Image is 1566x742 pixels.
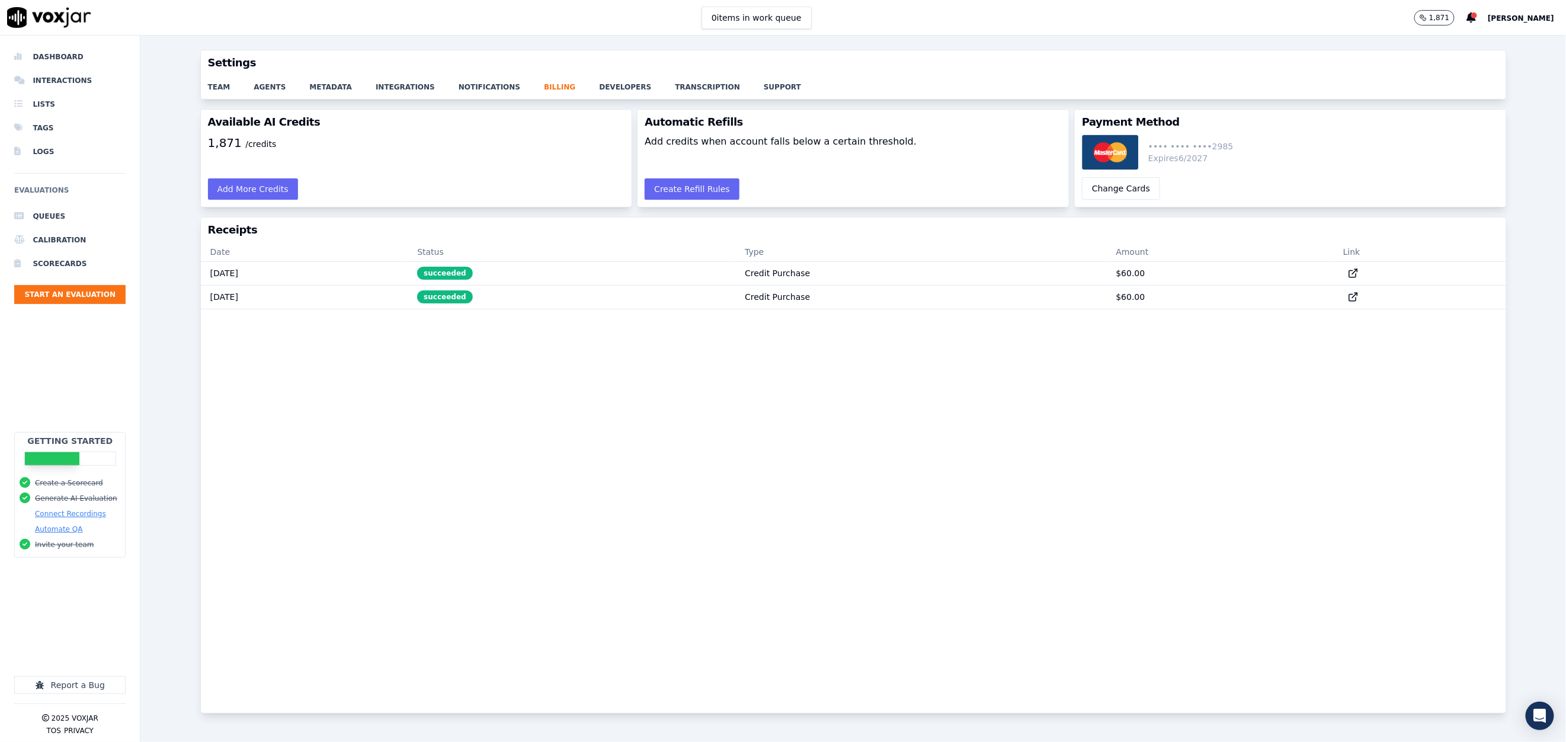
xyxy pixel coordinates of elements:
th: Amount [1107,242,1334,261]
button: Create a Scorecard [35,478,103,488]
h2: Getting Started [27,435,113,447]
a: Interactions [14,69,126,92]
button: 1,871 [1414,10,1466,25]
a: transcription [675,75,764,92]
button: Invite your team [35,540,94,549]
button: Add More Credits [208,178,298,200]
button: TOS [46,726,60,735]
div: Open Intercom Messenger [1526,702,1554,730]
a: support [764,75,825,92]
a: metadata [309,75,376,92]
div: •••• •••• •••• 2985 [1148,140,1234,152]
td: [DATE] [201,261,408,285]
div: Expires 6/2027 [1148,152,1234,164]
button: Start an Evaluation [14,285,126,304]
button: [PERSON_NAME] [1488,11,1566,25]
th: Type [735,242,1106,261]
td: Credit Purchase [735,261,1106,285]
a: Tags [14,116,126,140]
button: Automate QA [35,524,82,534]
a: Scorecards [14,252,126,276]
a: Queues [14,204,126,228]
a: notifications [459,75,544,92]
button: Privacy [64,726,94,735]
td: Credit Purchase [735,285,1106,309]
td: $ 60.00 [1107,285,1334,309]
h3: Settings [208,57,1499,68]
a: Lists [14,92,126,116]
a: Dashboard [14,45,126,69]
button: Create Refill Rules [645,178,739,200]
a: Logs [14,140,126,164]
button: Report a Bug [14,676,126,694]
span: /credits [245,139,276,149]
button: Connect Recordings [35,509,106,519]
h3: Automatic Refills [645,117,1062,127]
h6: Evaluations [14,183,126,204]
span: [PERSON_NAME] [1488,14,1554,23]
p: 2025 Voxjar [52,714,98,723]
p: 1,871 [208,135,277,171]
button: Generate AI Evaluation [35,494,117,503]
img: voxjar logo [7,7,91,28]
th: Link [1334,242,1506,261]
a: billing [544,75,599,92]
th: Date [201,242,408,261]
span: succeeded [417,267,473,280]
h3: Available AI Credits [208,117,625,127]
button: 1,871 [1414,10,1455,25]
h3: Receipts [208,225,1499,235]
div: Add credits when account falls below a certain threshold. [645,135,917,171]
button: Change Cards [1082,177,1160,200]
a: Calibration [14,228,126,252]
a: team [208,75,254,92]
img: credit card brand [1082,135,1139,170]
a: agents [254,75,309,92]
h3: Payment Method [1082,117,1499,127]
a: developers [599,75,675,92]
td: [DATE] [201,285,408,309]
a: integrations [376,75,459,92]
button: 0items in work queue [702,7,812,29]
p: 1,871 [1429,13,1449,23]
td: $ 60.00 [1107,261,1334,285]
th: Status [408,242,735,261]
span: succeeded [417,290,473,303]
